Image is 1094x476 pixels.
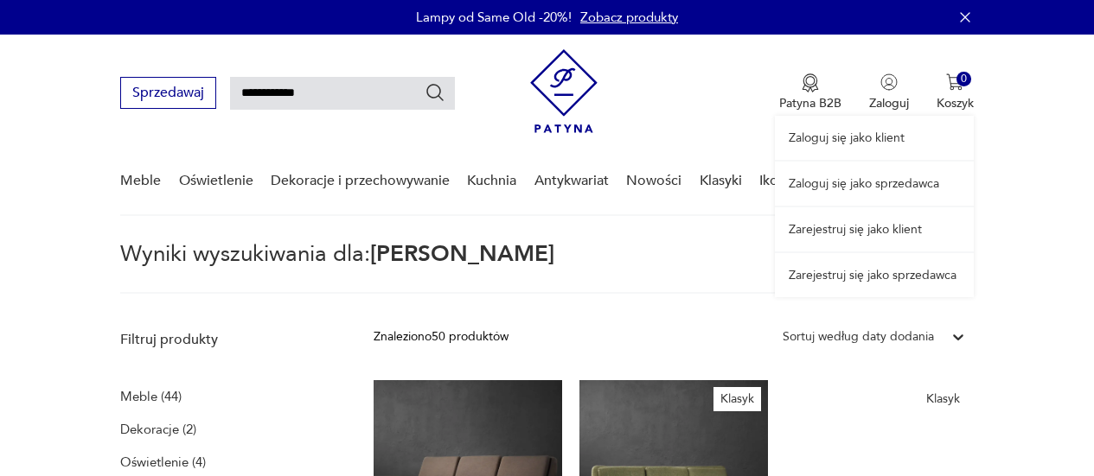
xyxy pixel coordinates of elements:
[467,148,516,214] a: Kuchnia
[120,330,332,349] p: Filtruj produkty
[626,148,681,214] a: Nowości
[120,417,196,441] a: Dekoracje (2)
[425,82,445,103] button: Szukaj
[775,162,974,206] a: Zaloguj się jako sprzedawca
[700,148,742,214] a: Klasyki
[534,148,609,214] a: Antykwariat
[775,207,974,251] a: Zarejestruj się jako klient
[271,148,450,214] a: Dekoracje i przechowywanie
[179,148,253,214] a: Oświetlenie
[937,95,974,111] p: Koszyk
[416,9,572,26] p: Lampy od Same Old -20%!
[120,77,216,109] button: Sprzedawaj
[120,244,974,294] p: Wyniki wyszukiwania dla:
[120,148,161,214] a: Meble
[775,116,974,160] a: Zaloguj się jako klient
[580,9,678,26] a: Zobacz produkty
[120,88,216,100] a: Sprzedawaj
[120,450,206,474] a: Oświetlenie (4)
[783,327,934,346] div: Sortuj według daty dodania
[374,327,509,346] div: Znaleziono 50 produktów
[759,148,847,214] a: Ikony designu
[120,384,182,409] a: Meble (44)
[530,49,598,133] img: Patyna - sklep z meblami i dekoracjami vintage
[775,253,974,297] a: Zarejestruj się jako sprzedawca
[370,238,554,270] span: [PERSON_NAME]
